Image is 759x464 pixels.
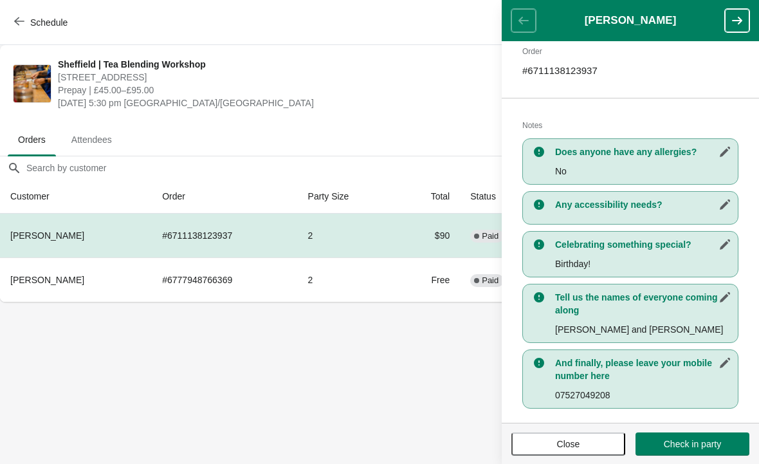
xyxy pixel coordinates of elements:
[482,231,498,241] span: Paid
[6,11,78,34] button: Schedule
[58,71,517,84] span: [STREET_ADDRESS]
[10,230,84,241] span: [PERSON_NAME]
[555,257,731,270] p: Birthday!
[522,119,738,132] h2: Notes
[482,275,498,286] span: Paid
[555,238,731,251] h3: Celebrating something special?
[298,214,397,257] td: 2
[522,64,738,77] p: # 6711138123937
[555,291,731,317] h3: Tell us the names of everyone coming along
[555,165,731,178] p: No
[152,180,297,214] th: Order
[30,17,68,28] span: Schedule
[298,180,397,214] th: Party Size
[152,214,297,257] td: # 6711138123937
[555,323,731,336] p: [PERSON_NAME] and [PERSON_NAME]
[555,145,731,158] h3: Does anyone have any allergies?
[555,389,731,402] p: 07527049208
[396,180,460,214] th: Total
[555,198,731,211] h3: Any accessibility needs?
[58,84,517,97] span: Prepay | £45.00–£95.00
[557,439,580,449] span: Close
[522,45,738,58] h2: Order
[152,257,297,302] td: # 6777948766369
[664,439,721,449] span: Check in party
[8,128,56,151] span: Orders
[511,432,625,456] button: Close
[58,58,517,71] span: Sheffield | Tea Blending Workshop
[26,156,759,180] input: Search by customer
[10,275,84,285] span: [PERSON_NAME]
[58,97,517,109] span: [DATE] 5:30 pm [GEOGRAPHIC_DATA]/[GEOGRAPHIC_DATA]
[636,432,749,456] button: Check in party
[61,128,122,151] span: Attendees
[460,180,547,214] th: Status
[298,257,397,302] td: 2
[536,14,725,27] h1: [PERSON_NAME]
[555,357,731,382] h3: And finally, please leave your mobile number here
[14,65,51,102] img: Sheffield | Tea Blending Workshop
[396,257,460,302] td: Free
[396,214,460,257] td: $90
